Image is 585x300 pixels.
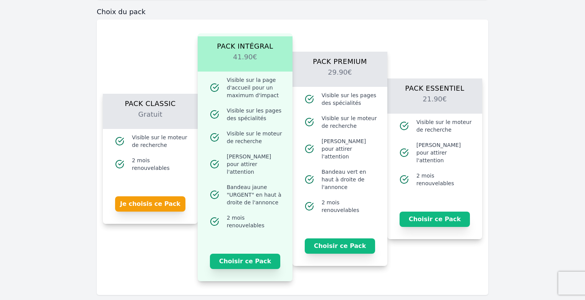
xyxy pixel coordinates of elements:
span: Visible sur les pages des spécialités [227,107,283,122]
span: Bandeau jaune "URGENT" en haut à droite de l'annonce [227,183,283,206]
button: Choisir ce Pack [305,238,375,254]
span: Visible sur les pages des spécialités [322,91,378,107]
span: Visible sur la page d'accueil pour un maximum d'impact [227,76,283,99]
span: 2 mois renouvelables [416,172,473,187]
button: Je choisis ce Pack [115,196,185,212]
span: 2 mois renouvelables [227,214,283,229]
span: Visible sur le moteur de recherche [132,134,188,149]
span: Visible sur le moteur de recherche [416,118,473,134]
span: [PERSON_NAME] pour attirer l'attention [322,137,378,160]
span: [PERSON_NAME] pour attirer l'attention [416,141,473,164]
h2: Gratuit [112,109,188,129]
button: Choisir ce Pack [400,212,470,227]
h3: Choix du pack [97,7,488,16]
h1: Pack Intégral [207,36,283,52]
h2: 21.90€ [396,94,473,114]
h1: Pack Premium [302,52,378,67]
h2: 41.90€ [207,52,283,72]
span: 2 mois renouvelables [132,157,188,172]
span: [PERSON_NAME] pour attirer l'attention [227,153,283,176]
h1: Pack Classic [112,94,188,109]
button: Choisir ce Pack [210,254,280,269]
h2: 29.90€ [302,67,378,87]
span: Visible sur le moteur de recherche [227,130,283,145]
span: Bandeau vert en haut à droite de l'annonce [322,168,378,191]
span: Visible sur le moteur de recherche [322,114,378,130]
span: 2 mois renouvelables [322,199,378,214]
h1: Pack Essentiel [396,78,473,94]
